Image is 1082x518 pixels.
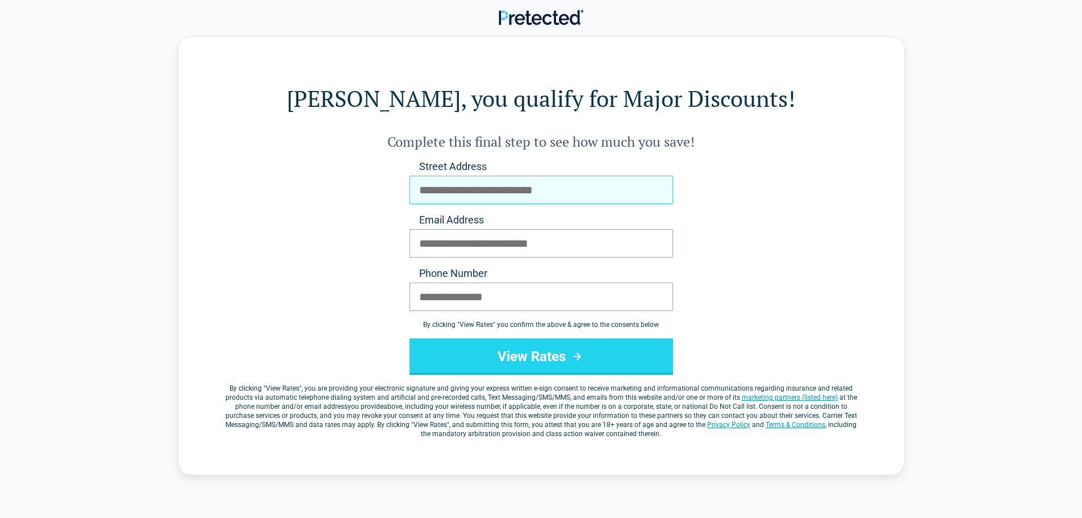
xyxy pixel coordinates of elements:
div: By clicking " View Rates " you confirm the above & agree to the consents below [410,320,673,329]
h2: Complete this final step to see how much you save! [224,132,859,151]
label: Email Address [410,213,673,227]
h1: [PERSON_NAME], you qualify for Major Discounts! [224,82,859,114]
span: View Rates [266,384,299,392]
a: Terms & Conditions [766,421,825,429]
a: marketing partners (listed here) [742,393,838,401]
label: Phone Number [410,267,673,280]
button: View Rates [410,338,673,375]
a: Privacy Policy [707,421,750,429]
label: Street Address [410,160,673,173]
label: By clicking " ", you are providing your electronic signature and giving your express written e-si... [224,384,859,438]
